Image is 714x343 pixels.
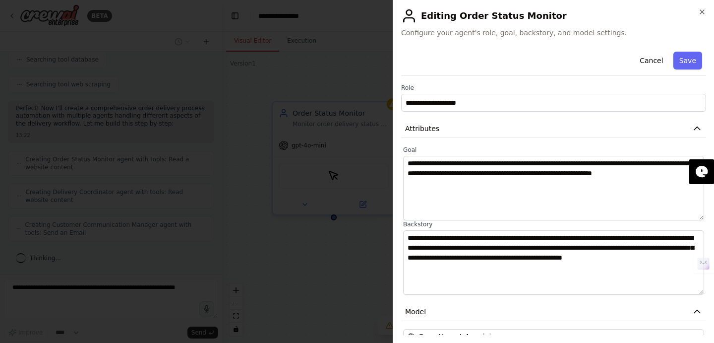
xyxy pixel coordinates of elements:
label: Goal [403,146,704,154]
button: Cancel [634,52,669,69]
span: Model [405,307,426,317]
span: Configure your agent's role, goal, backstory, and model settings. [401,28,706,38]
span: OpenAI - gpt-4o-mini [418,332,491,342]
label: Backstory [403,220,704,228]
span: Attributes [405,124,439,134]
button: Save [673,52,702,69]
h2: Editing Order Status Monitor [401,8,706,24]
button: Model [401,303,706,321]
label: Role [401,84,706,92]
button: Attributes [401,120,706,138]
